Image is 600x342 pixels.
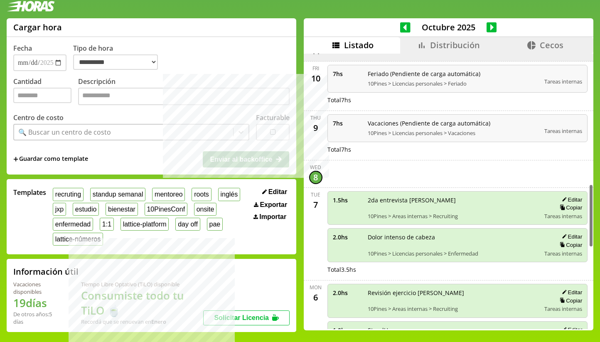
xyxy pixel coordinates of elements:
[327,96,588,104] div: Total 7 hs
[309,72,322,85] div: 10
[544,305,582,312] span: Tareas internas
[13,188,46,197] span: Templates
[309,121,322,135] div: 9
[309,198,322,212] div: 7
[207,218,223,231] button: pae
[100,218,114,231] button: 1:1
[120,218,169,231] button: lattice-platform
[78,88,290,105] textarea: Descripción
[312,65,319,72] div: Fri
[13,155,88,164] span: +Guardar como template
[559,289,582,296] button: Editar
[13,155,18,164] span: +
[53,203,66,216] button: jxp
[260,188,290,196] button: Editar
[53,218,93,231] button: enfermedad
[310,114,321,121] div: Thu
[53,233,103,246] button: lattice-números
[344,39,374,51] span: Listado
[13,113,64,122] label: Centro de costo
[368,305,539,312] span: 10Pines > Areas internas > Recruiting
[333,70,362,78] span: 7 hs
[327,266,588,273] div: Total 3.5 hs
[333,233,362,241] span: 2.0 hs
[13,266,79,277] h2: Información útil
[13,77,78,107] label: Cantidad
[309,171,322,184] div: 8
[368,196,539,204] span: 2da entrevista [PERSON_NAME]
[203,310,290,325] button: Solicitar Licencia
[152,188,185,201] button: mentoreo
[333,289,362,297] span: 2.0 hs
[13,44,32,53] label: Fecha
[13,280,61,295] div: Vacaciones disponibles
[218,188,240,201] button: inglés
[13,22,62,33] h1: Cargar hora
[368,70,539,78] span: Feriado (Pendiente de carga automática)
[192,188,211,201] button: roots
[90,188,145,201] button: standup semanal
[7,1,55,12] img: logotipo
[544,78,582,85] span: Tareas internas
[559,326,582,333] button: Editar
[333,196,362,204] span: 1.5 hs
[304,54,593,329] div: scrollable content
[540,39,563,51] span: Cecos
[73,203,99,216] button: estudio
[73,54,158,70] select: Tipo de hora
[78,77,290,107] label: Descripción
[544,250,582,257] span: Tareas internas
[557,241,582,249] button: Copiar
[544,127,582,135] span: Tareas internas
[368,80,539,87] span: 10Pines > Licencias personales > Feriado
[368,250,539,257] span: 10Pines > Licencias personales > Enfermedad
[368,212,539,220] span: 10Pines > Areas internas > Recruiting
[259,213,286,221] span: Importar
[13,88,71,103] input: Cantidad
[557,204,582,211] button: Copiar
[310,164,321,171] div: Wed
[13,295,61,310] h1: 19 días
[106,203,138,216] button: bienestar
[81,288,203,318] h1: Consumiste todo tu TiLO 🍵
[309,291,322,304] div: 6
[368,233,539,241] span: Dolor intenso de cabeza
[256,113,290,122] label: Facturable
[333,326,362,334] span: 1.0 hs
[53,188,84,201] button: recruting
[194,203,216,216] button: onsite
[268,188,287,196] span: Editar
[559,196,582,203] button: Editar
[544,212,582,220] span: Tareas internas
[214,314,269,321] span: Solicitar Licencia
[411,22,487,33] span: Octubre 2025
[327,145,588,153] div: Total 7 hs
[559,233,582,240] button: Editar
[333,119,362,127] span: 7 hs
[430,39,480,51] span: Distribución
[310,284,322,291] div: Mon
[175,218,200,231] button: day off
[18,128,111,137] div: 🔍 Buscar un centro de costo
[368,129,539,137] span: 10Pines > Licencias personales > Vacaciones
[81,318,203,325] div: Recordá que se renuevan en
[557,297,582,304] button: Copiar
[368,289,539,297] span: Revisión ejercicio [PERSON_NAME]
[368,326,539,334] span: StandUp
[260,201,287,209] span: Exportar
[81,280,203,288] div: Tiempo Libre Optativo (TiLO) disponible
[73,44,165,71] label: Tipo de hora
[145,203,187,216] button: 10PinesConf
[151,318,166,325] b: Enero
[368,119,539,127] span: Vacaciones (Pendiente de carga automática)
[311,191,320,198] div: Tue
[13,310,61,325] div: De otros años: 5 días
[251,201,290,209] button: Exportar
